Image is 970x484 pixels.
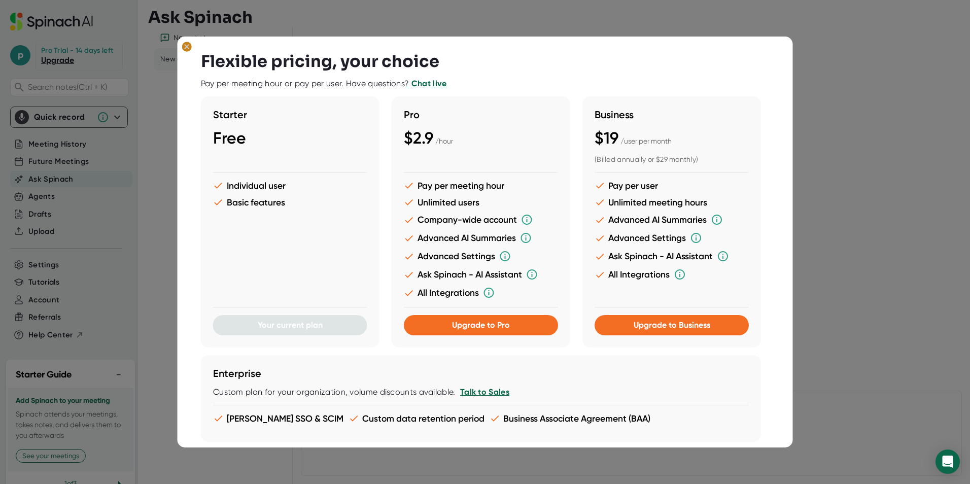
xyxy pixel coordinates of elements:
li: Individual user [213,180,367,191]
li: Advanced Settings [404,250,558,262]
li: All Integrations [404,287,558,299]
li: Unlimited users [404,197,558,208]
li: Advanced AI Summaries [404,232,558,244]
li: Company-wide account [404,214,558,226]
li: Pay per user [595,180,749,191]
span: Your current plan [258,320,323,330]
a: Chat live [411,79,447,88]
button: Upgrade to Pro [404,315,558,335]
span: Upgrade to Business [633,320,710,330]
span: / user per month [620,137,672,145]
li: Ask Spinach - AI Assistant [404,268,558,281]
button: Upgrade to Business [595,315,749,335]
li: All Integrations [595,268,749,281]
li: Ask Spinach - AI Assistant [595,250,749,262]
span: $2.9 [404,128,433,148]
li: Custom data retention period [349,413,484,424]
h3: Enterprise [213,367,749,379]
li: Advanced Settings [595,232,749,244]
h3: Business [595,109,749,121]
h3: Starter [213,109,367,121]
span: Free [213,128,246,148]
h3: Pro [404,109,558,121]
span: / hour [435,137,453,145]
span: $19 [595,128,618,148]
div: Custom plan for your organization, volume discounts available. [213,387,749,397]
li: Basic features [213,197,367,208]
li: Advanced AI Summaries [595,214,749,226]
li: Business Associate Agreement (BAA) [490,413,650,424]
div: Pay per meeting hour or pay per user. Have questions? [201,79,447,89]
li: Unlimited meeting hours [595,197,749,208]
li: [PERSON_NAME] SSO & SCIM [213,413,343,424]
div: (Billed annually or $29 monthly) [595,155,749,164]
li: Pay per meeting hour [404,180,558,191]
h3: Flexible pricing, your choice [201,52,439,71]
span: Upgrade to Pro [452,320,510,330]
button: Your current plan [213,315,367,335]
a: Talk to Sales [460,387,509,397]
div: Open Intercom Messenger [936,450,960,474]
